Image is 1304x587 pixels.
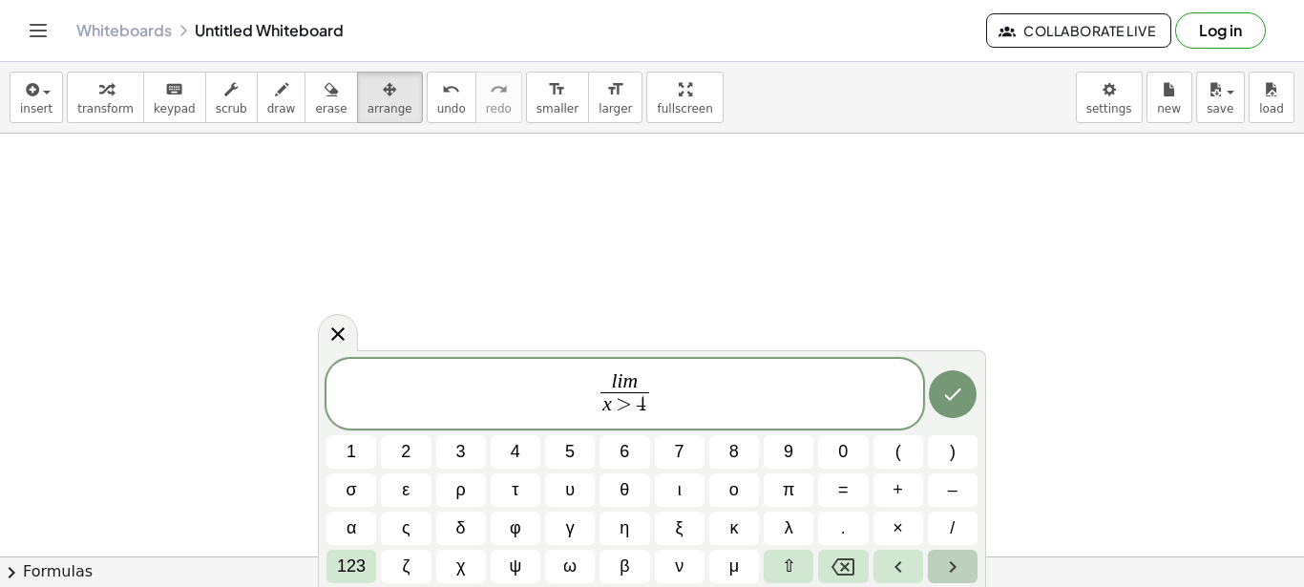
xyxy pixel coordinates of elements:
[1175,12,1266,49] button: Log in
[764,435,813,469] button: 9
[381,512,431,545] button: ς
[267,102,296,115] span: draw
[216,102,247,115] span: scrub
[655,512,705,545] button: ξ
[783,477,794,503] span: π
[490,78,508,101] i: redo
[599,550,649,583] button: β
[928,550,978,583] button: Right arrow
[509,554,521,579] span: ψ
[67,72,144,123] button: transform
[20,102,53,115] span: insert
[368,102,412,115] span: arrange
[205,72,258,123] button: scrub
[599,435,649,469] button: 6
[402,515,410,541] span: ς
[657,102,712,115] span: fullscreen
[655,473,705,507] button: ι
[357,72,423,123] button: arrange
[491,512,540,545] button: φ
[599,473,649,507] button: θ
[165,78,183,101] i: keyboard
[381,550,431,583] button: ζ
[893,515,903,541] span: ×
[606,78,624,101] i: format_size
[526,72,589,123] button: format_sizesmaller
[563,554,577,579] span: ω
[565,477,575,503] span: υ
[620,554,629,579] span: β
[548,78,566,101] i: format_size
[1157,102,1181,115] span: new
[436,473,486,507] button: ρ
[675,439,684,465] span: 7
[565,439,575,465] span: 5
[326,550,376,583] button: Default keyboard
[709,435,759,469] button: 8
[709,512,759,545] button: κ
[545,550,595,583] button: ω
[599,512,649,545] button: η
[456,515,466,541] span: δ
[511,439,520,465] span: 4
[623,369,639,392] var: m
[785,515,793,541] span: λ
[709,473,759,507] button: ο
[928,473,978,507] button: Minus
[729,477,739,503] span: ο
[873,550,923,583] button: Left arrow
[437,102,466,115] span: undo
[950,515,955,541] span: /
[456,439,466,465] span: 3
[456,477,466,503] span: ρ
[818,473,868,507] button: Equals
[675,554,684,579] span: ν
[326,435,376,469] button: 1
[620,515,629,541] span: η
[818,512,868,545] button: .
[928,435,978,469] button: )
[620,439,629,465] span: 6
[873,435,923,469] button: (
[347,515,356,541] span: α
[782,554,796,579] span: ⇧
[545,435,595,469] button: 5
[1076,72,1143,123] button: settings
[442,78,460,101] i: undo
[838,439,848,465] span: 0
[456,554,465,579] span: χ
[154,102,196,115] span: keypad
[475,72,522,123] button: redoredo
[545,473,595,507] button: υ
[1002,22,1155,39] span: Collaborate Live
[436,512,486,545] button: δ
[491,435,540,469] button: 4
[729,515,738,541] span: κ
[305,72,357,123] button: erase
[612,395,637,416] span: >
[326,512,376,545] button: α
[873,512,923,545] button: Times
[23,15,53,46] button: Toggle navigation
[77,102,134,115] span: transform
[986,13,1171,48] button: Collaborate Live
[1259,102,1284,115] span: load
[948,477,957,503] span: –
[337,554,366,579] span: 123
[436,435,486,469] button: 3
[510,515,521,541] span: φ
[512,477,518,503] span: τ
[347,477,357,503] span: σ
[818,550,868,583] button: Backspace
[655,550,705,583] button: ν
[928,512,978,545] button: Fraction
[841,515,846,541] span: .
[678,477,682,503] span: ι
[602,392,612,415] var: x
[76,21,172,40] a: Whiteboards
[143,72,206,123] button: keyboardkeypad
[381,473,431,507] button: ε
[950,439,956,465] span: )
[10,72,63,123] button: insert
[612,369,618,392] var: l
